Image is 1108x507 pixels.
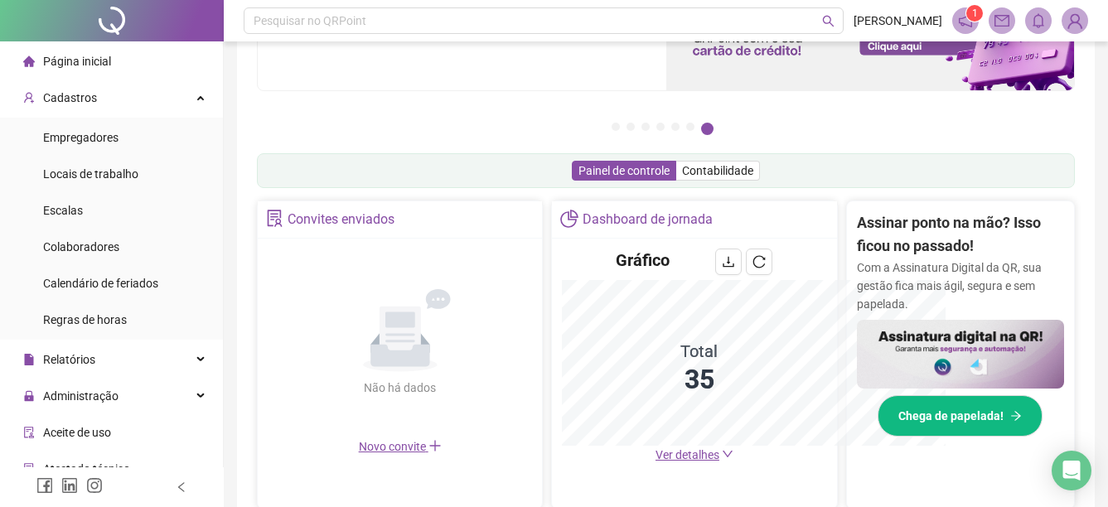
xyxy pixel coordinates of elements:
h4: Gráfico [616,249,670,272]
span: reload [752,255,766,268]
span: solution [266,210,283,227]
img: banner%2F02c71560-61a6-44d4-94b9-c8ab97240462.png [857,320,1064,389]
span: Ver detalhes [656,448,719,461]
span: Chega de papelada! [898,407,1004,425]
span: Contabilidade [682,164,753,177]
span: mail [994,13,1009,28]
span: Colaboradores [43,240,119,254]
span: instagram [86,477,103,494]
span: solution [23,463,35,475]
span: plus [428,439,442,452]
span: [PERSON_NAME] [854,12,942,30]
span: bell [1031,13,1046,28]
span: Atestado técnico [43,462,130,476]
span: Escalas [43,204,83,217]
div: Dashboard de jornada [583,205,713,234]
div: Open Intercom Messenger [1052,451,1091,490]
span: pie-chart [560,210,578,227]
span: Cadastros [43,91,97,104]
span: file [23,354,35,365]
span: Calendário de feriados [43,277,158,290]
button: 6 [686,123,694,131]
span: down [722,448,733,460]
span: 1 [972,7,978,19]
a: Ver detalhes down [656,448,733,461]
img: 89509 [1062,8,1087,33]
div: Convites enviados [288,205,394,234]
span: user-add [23,92,35,104]
span: search [822,15,835,27]
sup: 1 [966,5,983,22]
span: Novo convite [359,440,442,453]
span: Administração [43,389,119,403]
span: notification [958,13,973,28]
button: 4 [656,123,665,131]
button: Chega de papelada! [878,395,1043,437]
span: arrow-right [1010,410,1022,422]
span: Empregadores [43,131,119,144]
span: facebook [36,477,53,494]
div: Não há dados [324,379,477,397]
h2: Assinar ponto na mão? Isso ficou no passado! [857,211,1064,258]
span: Locais de trabalho [43,167,138,181]
button: 7 [701,123,714,135]
span: Página inicial [43,55,111,68]
button: 1 [612,123,620,131]
span: audit [23,427,35,438]
span: Regras de horas [43,313,127,326]
p: Com a Assinatura Digital da QR, sua gestão fica mais ágil, segura e sem papelada. [857,258,1064,313]
span: linkedin [61,477,78,494]
button: 5 [671,123,680,131]
span: home [23,56,35,67]
span: Painel de controle [578,164,670,177]
span: Relatórios [43,353,95,366]
span: left [176,481,187,493]
span: Aceite de uso [43,426,111,439]
button: 3 [641,123,650,131]
span: download [722,255,735,268]
button: 2 [627,123,635,131]
span: lock [23,390,35,402]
